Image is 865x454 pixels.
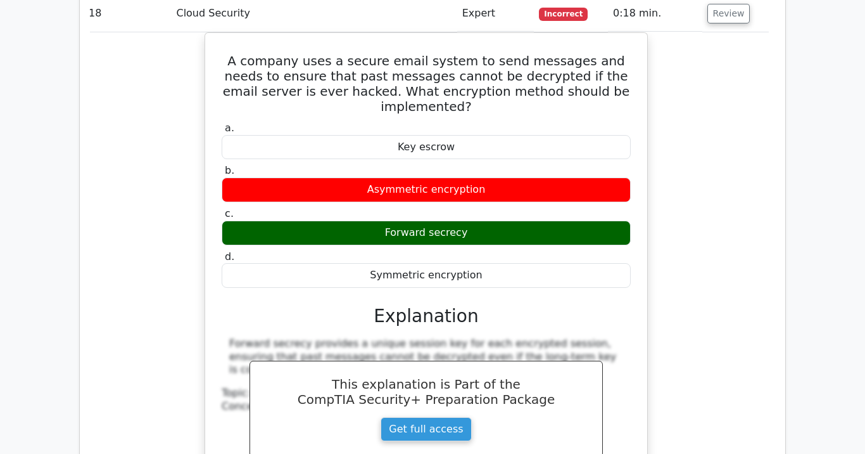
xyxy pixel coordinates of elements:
[225,122,234,134] span: a.
[225,207,234,219] span: c.
[229,306,623,327] h3: Explanation
[225,250,234,263] span: d.
[707,4,750,23] button: Review
[222,387,631,400] div: Topic:
[222,263,631,288] div: Symmetric encryption
[222,135,631,160] div: Key escrow
[539,8,588,20] span: Incorrect
[222,178,631,202] div: Asymmetric encryption
[220,53,632,114] h5: A company uses a secure email system to send messages and needs to ensure that past messages cann...
[222,221,631,245] div: Forward secrecy
[222,400,631,413] div: Concept:
[381,417,471,441] a: Get full access
[225,164,234,176] span: b.
[229,337,623,377] div: Forward secrecy provides a unique session key for each encrypted session, ensuring that past mess...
